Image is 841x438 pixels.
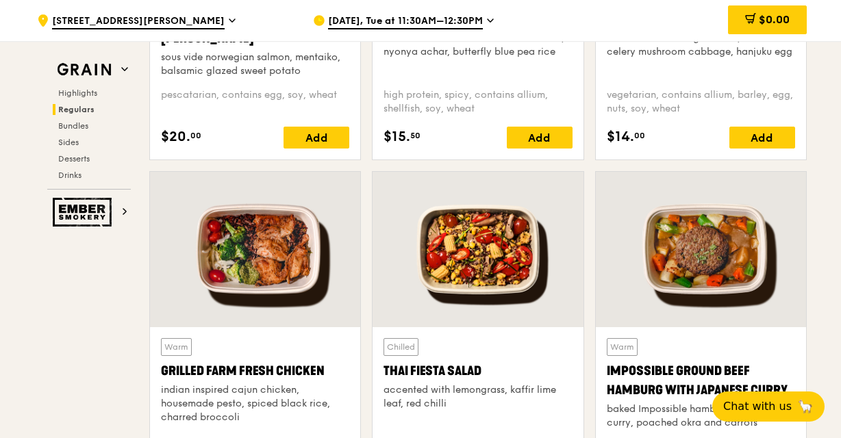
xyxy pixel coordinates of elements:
[607,88,795,116] div: vegetarian, contains allium, barley, egg, nuts, soy, wheat
[161,51,349,78] div: sous vide norwegian salmon, mentaiko, balsamic glazed sweet potato
[384,383,572,411] div: accented with lemongrass, kaffir lime leaf, red chilli
[52,14,225,29] span: [STREET_ADDRESS][PERSON_NAME]
[723,398,792,415] span: Chat with us
[161,127,190,147] span: $20.
[58,138,79,147] span: Sides
[384,31,572,59] div: housemade sambal marinated chicken, nyonya achar, butterfly blue pea rice
[607,361,795,400] div: Impossible Ground Beef Hamburg with Japanese Curry
[384,127,410,147] span: $15.
[161,338,192,356] div: Warm
[161,361,349,381] div: Grilled Farm Fresh Chicken
[607,127,634,147] span: $14.
[759,13,790,26] span: $0.00
[797,398,814,415] span: 🦙
[634,130,645,141] span: 00
[410,130,420,141] span: 50
[607,338,638,356] div: Warm
[328,14,483,29] span: [DATE], Tue at 11:30AM–12:30PM
[384,88,572,116] div: high protein, spicy, contains allium, shellfish, soy, wheat
[284,127,349,149] div: Add
[384,361,572,381] div: Thai Fiesta Salad
[729,127,795,149] div: Add
[58,88,97,98] span: Highlights
[607,31,795,59] div: basil scented multigrain rice, braised celery mushroom cabbage, hanjuku egg
[161,383,349,424] div: indian inspired cajun chicken, housemade pesto, spiced black rice, charred broccoli
[607,402,795,430] div: baked Impossible hamburg, Japanese curry, poached okra and carrots
[190,130,201,141] span: 00
[58,170,81,180] span: Drinks
[53,198,116,227] img: Ember Smokery web logo
[712,391,825,422] button: Chat with us🦙
[384,338,418,356] div: Chilled
[58,105,95,114] span: Regulars
[53,57,116,82] img: Grain web logo
[58,154,90,164] span: Desserts
[507,127,573,149] div: Add
[58,121,88,131] span: Bundles
[161,88,349,116] div: pescatarian, contains egg, soy, wheat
